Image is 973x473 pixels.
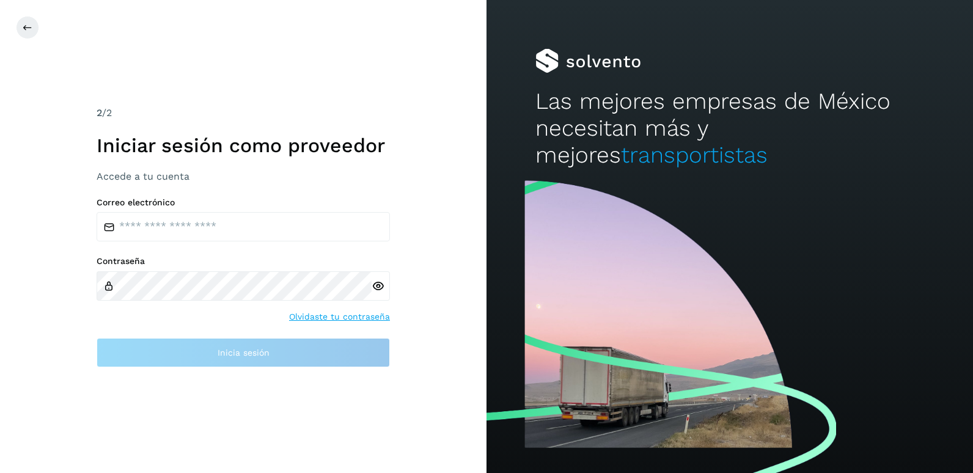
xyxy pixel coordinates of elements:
div: /2 [97,106,390,120]
span: Inicia sesión [218,348,270,357]
a: Olvidaste tu contraseña [289,310,390,323]
button: Inicia sesión [97,338,390,367]
h1: Iniciar sesión como proveedor [97,134,390,157]
label: Correo electrónico [97,197,390,208]
h2: Las mejores empresas de México necesitan más y mejores [535,88,925,169]
span: 2 [97,107,102,119]
h3: Accede a tu cuenta [97,170,390,182]
span: transportistas [621,142,768,168]
label: Contraseña [97,256,390,266]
